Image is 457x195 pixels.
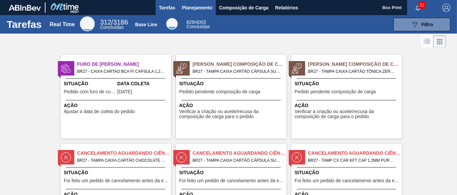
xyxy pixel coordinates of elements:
span: Composição de Carga [219,4,269,12]
span: Situação [64,80,116,87]
div: Real Time [50,21,75,28]
h1: Tarefas [7,20,42,28]
span: Situação [295,80,400,87]
span: Foi feito um pedido de cancelamento antes da etapa de aguardando faturamento [295,178,400,183]
span: Cancelamento aguardando ciência [77,150,171,157]
span: BR27 - CAIXA CARTAO BCA P/ CAPSULA 1,2MM C10 Pedido - 2009977 [77,68,166,75]
div: Base Line [186,20,210,29]
button: Filtro [393,18,450,31]
img: status [292,63,302,74]
span: BR27 - TAMPA CAIXA CARTÃO TÔNICA ZERO Pedido - 2023692 [308,68,396,75]
img: TNhmsLtSVTkK8tSr43FrP2fwEKptu5GPRR3wAAAABJRU5ErkJggg== [9,5,41,11]
span: Concluídas [100,25,123,30]
span: Situação [179,169,285,176]
div: Base Line [135,22,157,27]
span: BR27 - TAMPA CAIXA CARTÃO CÁPSULA SUN ZERO LIMÃO Pedido - 1595152 [193,157,281,164]
span: Pedido pendente composição de carga [179,89,261,94]
span: / 4003 [186,19,206,25]
span: Pedido Aguardando Composição de Carga [193,61,286,68]
span: Relatórios [275,4,298,12]
span: Foi feito um pedido de cancelamento antes da etapa de aguardando faturamento [179,178,285,183]
img: Logout [442,4,450,12]
span: Ação [64,102,169,109]
img: status [176,152,186,162]
span: Situação [179,80,285,87]
span: Planejamento [182,4,212,12]
img: status [61,63,71,74]
span: 829 [186,19,194,25]
div: Visão em Lista [421,35,433,48]
span: Situação [64,169,169,176]
span: Ajustar a data de coleta do pedido [64,109,135,114]
span: Cancelamento aguardando ciência [308,150,402,157]
span: Pedido pendente composição de carga [295,89,376,94]
span: Verificar a criação ou aceite/recusa da composição de carga para o pedido [179,109,285,119]
span: Filtro [422,22,433,27]
span: Situação [295,169,400,176]
span: Concluídas [186,24,210,29]
span: 11 [419,1,426,9]
div: Real Time [80,16,95,31]
span: Ação [295,102,400,109]
div: Visão em Cards [433,35,446,48]
span: Ação [179,102,285,109]
span: Cancelamento aguardando ciência [193,150,286,157]
span: BR27 - TAMPA CAIXA CARTÃO CÁPSULA SUN ZERO LIMÃO Pedido - 2023691 [193,68,281,75]
span: Verificar a criação ou aceite/recusa da composição de carga para o pedido [295,109,400,119]
span: Foi feito um pedido de cancelamento antes da etapa de aguardando faturamento [64,178,169,183]
img: status [61,152,71,162]
button: Notificações [407,3,429,12]
span: / 3186 [100,18,128,26]
span: BR27 - TAMPA CAIXA CARTÃO CHOCOLATE QUENTE Pedido - 1049246 [77,157,166,164]
span: Data Coleta [117,80,169,87]
div: Real Time [100,19,128,30]
span: 03/09/2025 [117,89,132,94]
div: Base Line [166,18,178,30]
span: Furo de Coleta [77,61,171,68]
span: Pedido com furo de coleta [64,89,116,94]
span: Tarefas [159,4,175,12]
span: Pedido Aguardando Composição de Carga [308,61,402,68]
span: 312 [100,18,111,26]
span: BR27 - TAMP CX CAR KFT CAP 1,2MM PURO COCO Pedido - 1049230 [308,157,396,164]
img: status [176,63,186,74]
img: status [292,152,302,162]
